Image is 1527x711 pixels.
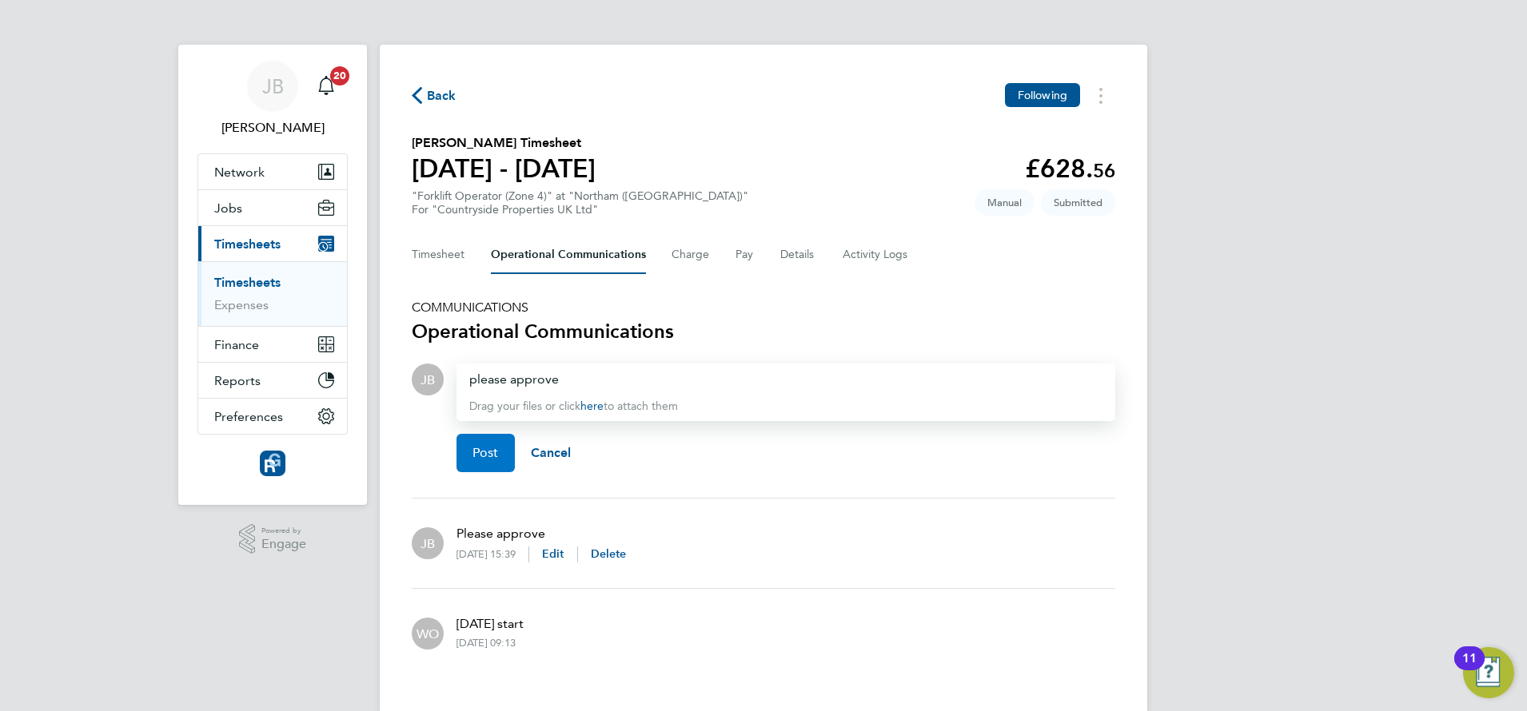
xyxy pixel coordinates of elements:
span: JB [421,534,435,552]
h1: [DATE] - [DATE] [412,153,596,185]
button: Edit [542,546,564,562]
div: Joe Belsten [412,527,444,559]
span: Preferences [214,409,283,424]
span: JB [262,76,284,97]
div: Joe Belsten [412,363,444,395]
a: Go to home page [197,451,348,476]
span: 20 [330,66,349,85]
a: Expenses [214,297,269,312]
nav: Main navigation [178,45,367,505]
span: Post [472,445,499,461]
a: JB[PERSON_NAME] [197,61,348,137]
button: Reports [198,363,347,398]
button: Activity Logs [843,236,910,274]
span: Drag your files or click to attach them [469,399,678,413]
button: Preferences [198,399,347,434]
button: Timesheets [198,226,347,261]
span: 56 [1093,159,1115,182]
span: Finance [214,337,259,352]
h5: COMMUNICATIONS [412,300,1115,316]
div: "Forklift Operator (Zone 4)" at "Northam ([GEOGRAPHIC_DATA])" [412,189,748,216]
button: Finance [198,327,347,362]
span: WO [417,625,439,642]
a: Powered byEngage [239,524,307,554]
span: Reports [214,373,261,388]
span: Cancel [531,445,572,460]
button: Timesheet [412,236,465,274]
span: Powered by [261,524,306,538]
button: Network [198,154,347,189]
div: For "Countryside Properties UK Ltd" [412,203,748,216]
div: Wayne Orchard [412,618,444,649]
p: Please approve [457,524,626,543]
img: resourcinggroup-logo-retina.png [260,451,285,476]
div: [DATE] 09:13 [457,637,516,649]
button: Pay [736,236,755,274]
div: 11 [1462,658,1477,679]
span: Back [427,86,457,105]
a: Timesheets [214,275,281,290]
button: Cancel [515,434,588,472]
h2: [PERSON_NAME] Timesheet [412,133,596,153]
button: Following [1005,83,1080,107]
span: This timesheet is Submitted. [1041,189,1115,216]
button: Operational Communications [491,236,646,274]
button: Post [457,434,515,472]
span: Network [214,165,265,180]
span: JB [421,371,435,388]
span: Following [1018,88,1067,102]
span: Delete [591,547,627,561]
h3: Operational Communications [412,319,1115,344]
button: Details [780,236,817,274]
span: Jobs [214,201,242,216]
app-decimal: £628. [1025,153,1115,184]
span: Edit [542,547,564,561]
a: 20 [310,61,342,112]
button: Back [412,85,457,105]
a: here [580,399,604,413]
button: Open Resource Center, 11 new notifications [1463,647,1514,698]
span: Engage [261,538,306,551]
div: please approve [469,370,1102,389]
div: [DATE] 15:39 [457,548,528,561]
div: Timesheets [198,261,347,326]
span: Joe Belsten [197,118,348,137]
button: Jobs [198,190,347,225]
button: Delete [591,546,627,562]
button: Timesheets Menu [1086,83,1115,108]
button: Charge [672,236,710,274]
span: This timesheet was manually created. [975,189,1035,216]
span: Timesheets [214,236,281,252]
p: [DATE] start [457,614,524,634]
